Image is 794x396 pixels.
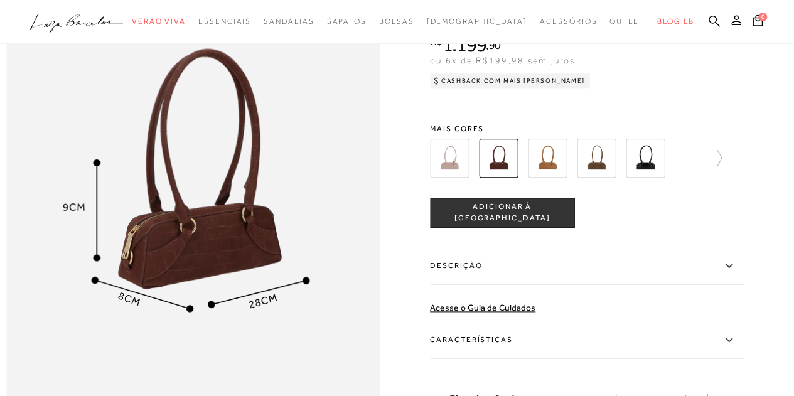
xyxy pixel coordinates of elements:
a: Acesse o Guia de Cuidados [430,302,535,313]
span: ou 6x de R$199,98 sem juros [430,55,575,65]
span: Acessórios [540,17,597,26]
span: Bolsas [379,17,414,26]
span: [DEMOGRAPHIC_DATA] [426,17,527,26]
a: noSubCategoriesText [132,10,186,33]
img: BOLSA BAGUETE EM COURO CROCO MARROM DUNA COM ALÇA ALONGADA MÉDIA [528,139,567,178]
span: Verão Viva [132,17,186,26]
a: noSubCategoriesText [379,10,414,33]
span: Outlet [609,17,645,26]
span: 1.199 [443,33,486,56]
i: R$ [430,35,443,46]
span: Mais cores [430,125,744,132]
button: 0 [749,14,766,31]
span: ADICIONAR À [GEOGRAPHIC_DATA] [431,202,574,224]
a: noSubCategoriesText [264,10,314,33]
span: BLOG LB [657,17,694,26]
a: noSubCategoriesText [198,10,251,33]
div: Cashback com Mais [PERSON_NAME] [430,73,590,88]
a: noSubCategoriesText [609,10,645,33]
label: Descrição [430,248,744,284]
i: , [486,40,500,51]
img: BOLSA BAGUETE EM COURO PRETO COM ALÇA ALONGADA MÉDIA [626,139,665,178]
img: BOLSA BAGUETE EM COURO CROCO VERDE TOMILHO COM ALÇA ALONGADA MÉDIA [577,139,616,178]
span: Sapatos [326,17,366,26]
span: Sandálias [264,17,314,26]
img: BOLSA BAGUETE EM COURO CINZA COM ALÇA ALONGADA MÉDIA [430,139,469,178]
img: BOLSA BAGUETE EM COURO CROCO CAFÉ COM ALÇA ALONGADA MÉDIA [479,139,518,178]
button: ADICIONAR À [GEOGRAPHIC_DATA] [430,198,574,228]
a: noSubCategoriesText [426,10,527,33]
a: noSubCategoriesText [326,10,366,33]
span: 0 [758,13,767,21]
span: Essenciais [198,17,251,26]
a: BLOG LB [657,10,694,33]
a: noSubCategoriesText [540,10,597,33]
span: 90 [488,38,500,51]
label: Características [430,322,744,358]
